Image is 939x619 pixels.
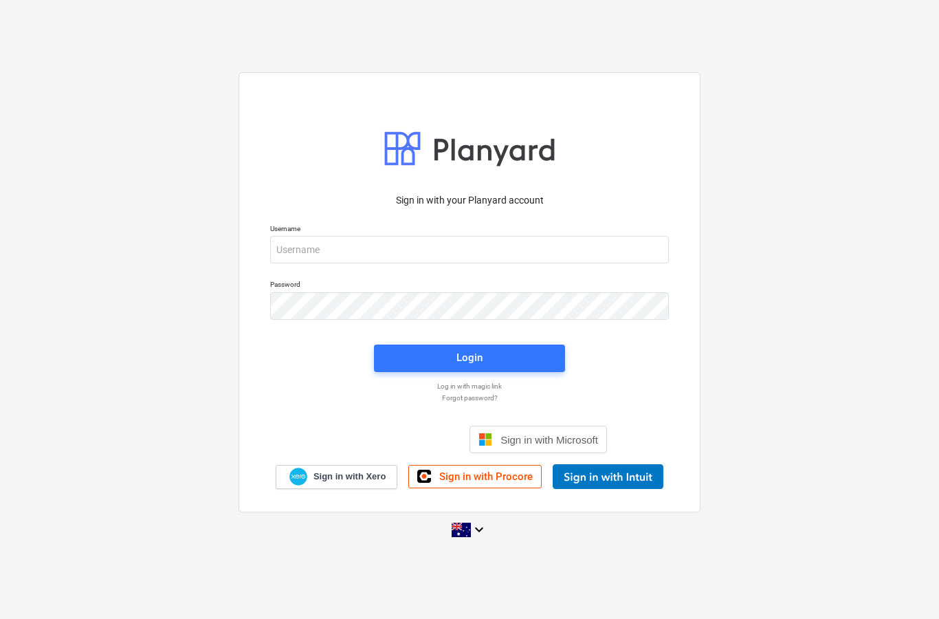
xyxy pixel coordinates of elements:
p: Password [270,280,669,292]
a: Log in with magic link [263,382,676,391]
a: Forgot password? [263,393,676,402]
img: Xero logo [289,468,307,486]
button: Login [374,345,565,372]
input: Username [270,236,669,263]
i: keyboard_arrow_down [471,521,487,538]
div: Sign in with Google. Opens in new tab [332,424,459,455]
iframe: Sign in with Google Button [325,424,465,455]
span: Sign in with Xero [313,470,386,483]
img: Microsoft logo [478,433,492,446]
span: Sign in with Microsoft [500,434,598,446]
span: Sign in with Procore [439,470,533,483]
p: Sign in with your Planyard account [270,193,669,208]
p: Username [270,224,669,236]
div: Login [456,349,483,367]
a: Sign in with Xero [276,465,398,489]
a: Sign in with Procore [408,465,542,488]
